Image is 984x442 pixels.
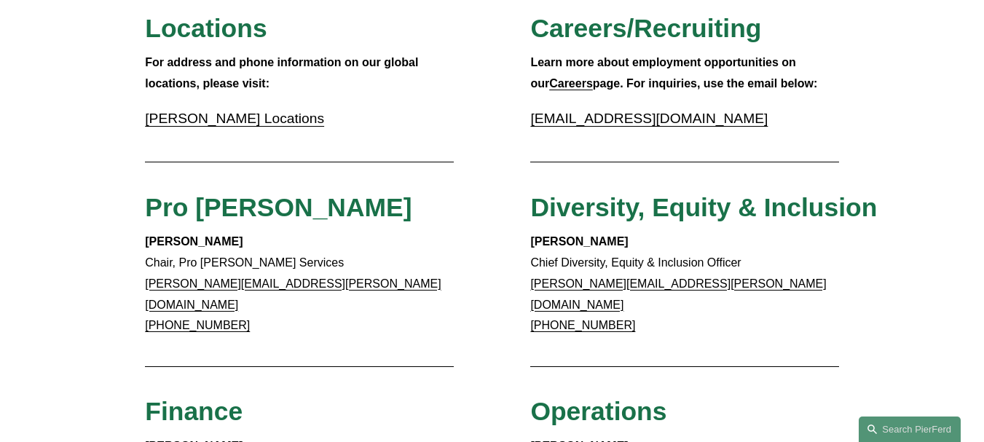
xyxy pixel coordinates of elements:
a: [PERSON_NAME] Locations [145,111,324,126]
strong: page. For inquiries, use the email below: [593,77,818,90]
a: Search this site [859,417,961,442]
p: Chief Diversity, Equity & Inclusion Officer [530,232,838,336]
a: Careers [549,77,593,90]
a: [PHONE_NUMBER] [145,319,250,331]
span: Pro [PERSON_NAME] [145,193,412,222]
a: [PERSON_NAME][EMAIL_ADDRESS][PERSON_NAME][DOMAIN_NAME] [530,277,826,311]
span: Locations [145,14,267,43]
p: Chair, Pro [PERSON_NAME] Services [145,232,453,336]
strong: [PERSON_NAME] [145,235,243,248]
span: Finance [145,397,243,426]
strong: [PERSON_NAME] [530,235,628,248]
a: [EMAIL_ADDRESS][DOMAIN_NAME] [530,111,768,126]
span: Diversity, Equity & Inclusion [530,193,877,222]
strong: For address and phone information on our global locations, please visit: [145,56,422,90]
a: [PHONE_NUMBER] [530,319,635,331]
span: Operations [530,397,666,426]
span: Careers/Recruiting [530,14,761,43]
a: [PERSON_NAME][EMAIL_ADDRESS][PERSON_NAME][DOMAIN_NAME] [145,277,441,311]
strong: Learn more about employment opportunities on our [530,56,799,90]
